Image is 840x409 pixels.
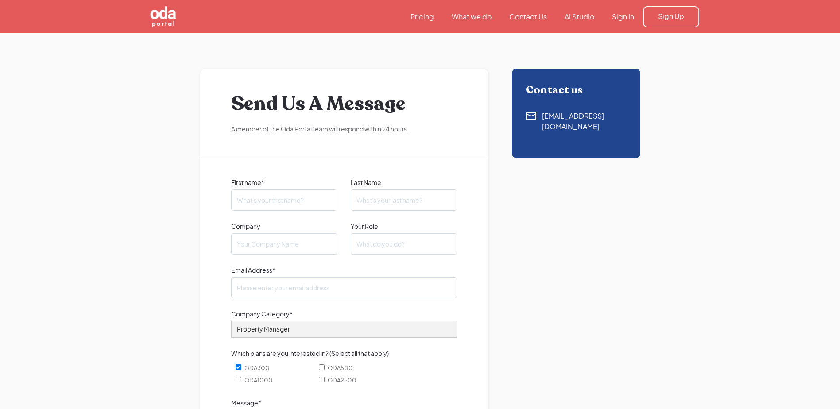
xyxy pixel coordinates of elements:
a: Pricing [402,12,443,22]
a: home [141,5,225,28]
span: ODA1000 [244,375,273,385]
a: AI Studio [556,12,603,22]
input: Your Company Name [231,233,337,255]
div: A member of the Oda Portal team will respond within 24 hours. [231,124,457,134]
label: Email Address* [231,265,457,275]
div: Contact us [526,84,626,96]
input: Please enter your email address [231,277,457,298]
input: ODA2500 [319,377,325,382]
input: ODA1000 [236,377,241,382]
a: Contact Us [500,12,556,22]
input: ODA500 [319,364,325,370]
span: ODA2500 [328,375,356,385]
span: ODA500 [328,363,353,373]
a: Contact using email[EMAIL_ADDRESS][DOMAIN_NAME] [526,111,626,132]
img: Contact using email [526,111,537,121]
span: ODA300 [244,363,270,373]
input: ODA300 [236,364,241,370]
a: Sign In [603,12,643,22]
label: Last Name [351,177,457,187]
label: Your Role [351,221,457,231]
div: Sign Up [658,12,684,21]
label: Company [231,221,337,231]
input: What do you do? [351,233,457,255]
input: What's your first name? [231,189,337,211]
label: Which plans are you interested in? (Select all that apply) [231,348,457,358]
a: What we do [443,12,500,22]
a: Sign Up [643,6,699,27]
div: [EMAIL_ADDRESS][DOMAIN_NAME] [542,111,626,132]
label: Message* [231,398,457,408]
label: First name* [231,177,337,187]
h1: Send Us A Message [231,91,457,117]
input: What's your last name? [351,189,457,211]
label: Company Category* [231,309,457,319]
